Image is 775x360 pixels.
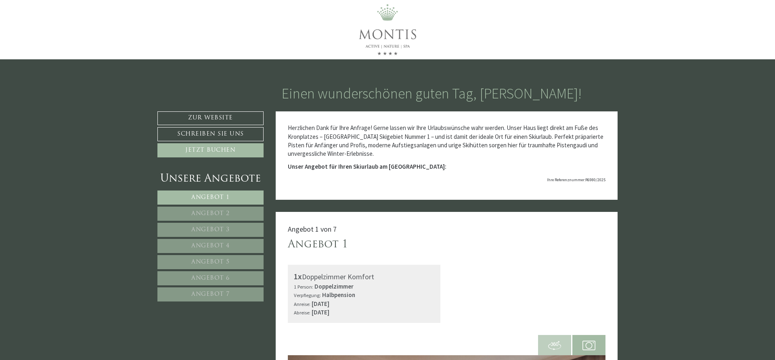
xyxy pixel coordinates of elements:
[157,143,264,157] a: Jetzt buchen
[157,127,264,141] a: Schreiben Sie uns
[312,308,329,316] b: [DATE]
[191,195,230,201] span: Angebot 1
[191,291,230,297] span: Angebot 7
[294,271,302,281] b: 1x
[314,283,354,290] b: Doppelzimmer
[582,339,595,352] img: camera.svg
[191,211,230,217] span: Angebot 2
[191,275,230,281] span: Angebot 6
[288,224,337,234] span: Angebot 1 von 7
[191,243,230,249] span: Angebot 4
[157,172,264,186] div: Unsere Angebote
[288,163,446,170] strong: Unser Angebot für Ihren Skiurlaub am [GEOGRAPHIC_DATA]:
[294,301,310,307] small: Anreise:
[191,227,230,233] span: Angebot 3
[548,339,561,352] img: 360-grad.svg
[312,300,329,308] b: [DATE]
[157,111,264,125] a: Zur Website
[547,177,605,182] span: Ihre Referenznummer:R6980/2025
[288,237,348,252] div: Angebot 1
[294,271,435,283] div: Doppelzimmer Komfort
[294,292,321,298] small: Verpflegung:
[282,86,582,102] h1: Einen wunderschönen guten Tag, [PERSON_NAME]!
[294,309,310,316] small: Abreise:
[322,291,355,299] b: Halbpension
[288,123,606,158] p: Herzlichen Dank für Ihre Anfrage! Gerne lassen wir Ihre Urlaubswünsche wahr werden. Unser Haus li...
[294,283,313,290] small: 1 Person:
[191,259,230,265] span: Angebot 5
